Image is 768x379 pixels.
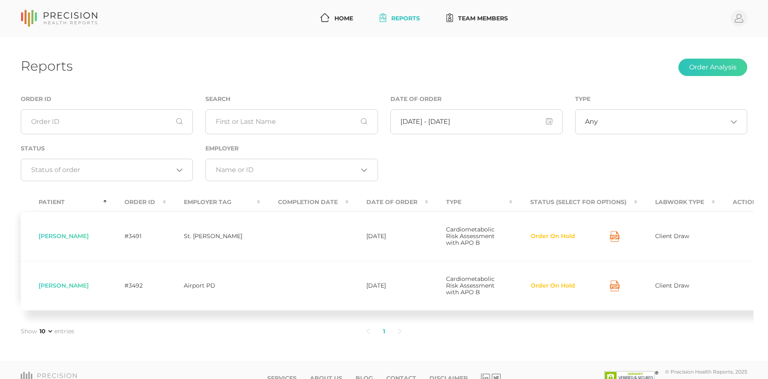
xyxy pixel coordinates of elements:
[260,193,349,212] th: Completion Date : activate to sort column ascending
[205,159,378,181] div: Search for option
[598,118,727,126] input: Search for option
[390,96,441,103] label: Date of Order
[665,369,747,375] div: © Precision Health Reports, 2025
[349,212,428,261] td: [DATE]
[166,261,260,310] td: Airport PD
[21,96,51,103] label: Order ID
[446,275,495,296] span: Cardiometabolic Risk Assessment with APO B
[107,193,166,212] th: Order ID : activate to sort column ascending
[166,212,260,261] td: St. [PERSON_NAME]
[107,261,166,310] td: #3492
[637,193,715,212] th: Labwork Type : activate to sort column ascending
[349,193,428,212] th: Date Of Order : activate to sort column ascending
[512,193,637,212] th: Status (Select for Options) : activate to sort column ascending
[585,118,598,126] span: Any
[39,282,89,289] span: [PERSON_NAME]
[376,11,423,26] a: Reports
[21,58,73,74] h1: Reports
[205,145,239,152] label: Employer
[21,327,74,336] label: Show entries
[216,166,358,174] input: Search for option
[21,159,193,181] div: Search for option
[38,327,54,335] select: Showentries
[205,96,230,103] label: Search
[166,193,260,212] th: Employer Tag : activate to sort column ascending
[443,11,511,26] a: Team Members
[31,166,173,174] input: Search for option
[575,109,747,134] div: Search for option
[21,193,107,212] th: Patient : activate to sort column descending
[575,96,590,103] label: Type
[655,232,689,240] span: Client Draw
[21,109,193,134] input: Order ID
[530,232,575,241] button: Order On Hold
[428,193,512,212] th: Type : activate to sort column ascending
[655,282,689,289] span: Client Draw
[349,261,428,310] td: [DATE]
[107,212,166,261] td: #3491
[317,11,356,26] a: Home
[530,282,575,290] button: Order On Hold
[39,232,89,240] span: [PERSON_NAME]
[446,226,495,246] span: Cardiometabolic Risk Assessment with APO B
[21,145,45,152] label: Status
[205,109,378,134] input: First or Last Name
[678,59,747,76] button: Order Analysis
[390,109,563,134] input: Any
